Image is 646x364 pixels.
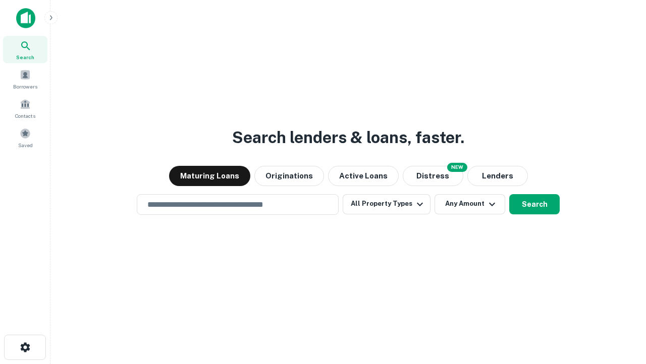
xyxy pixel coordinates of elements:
button: All Property Types [343,194,430,214]
button: Maturing Loans [169,166,250,186]
span: Saved [18,141,33,149]
button: Any Amount [435,194,505,214]
button: Active Loans [328,166,399,186]
button: Search [509,194,560,214]
h3: Search lenders & loans, faster. [232,125,464,150]
span: Borrowers [13,82,37,90]
div: NEW [447,163,467,172]
img: capitalize-icon.png [16,8,35,28]
span: Search [16,53,34,61]
button: Lenders [467,166,528,186]
span: Contacts [15,112,35,120]
a: Contacts [3,95,47,122]
a: Search [3,36,47,63]
iframe: Chat Widget [596,283,646,332]
a: Saved [3,124,47,151]
button: Search distressed loans with lien and other non-mortgage details. [403,166,463,186]
button: Originations [254,166,324,186]
a: Borrowers [3,65,47,93]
